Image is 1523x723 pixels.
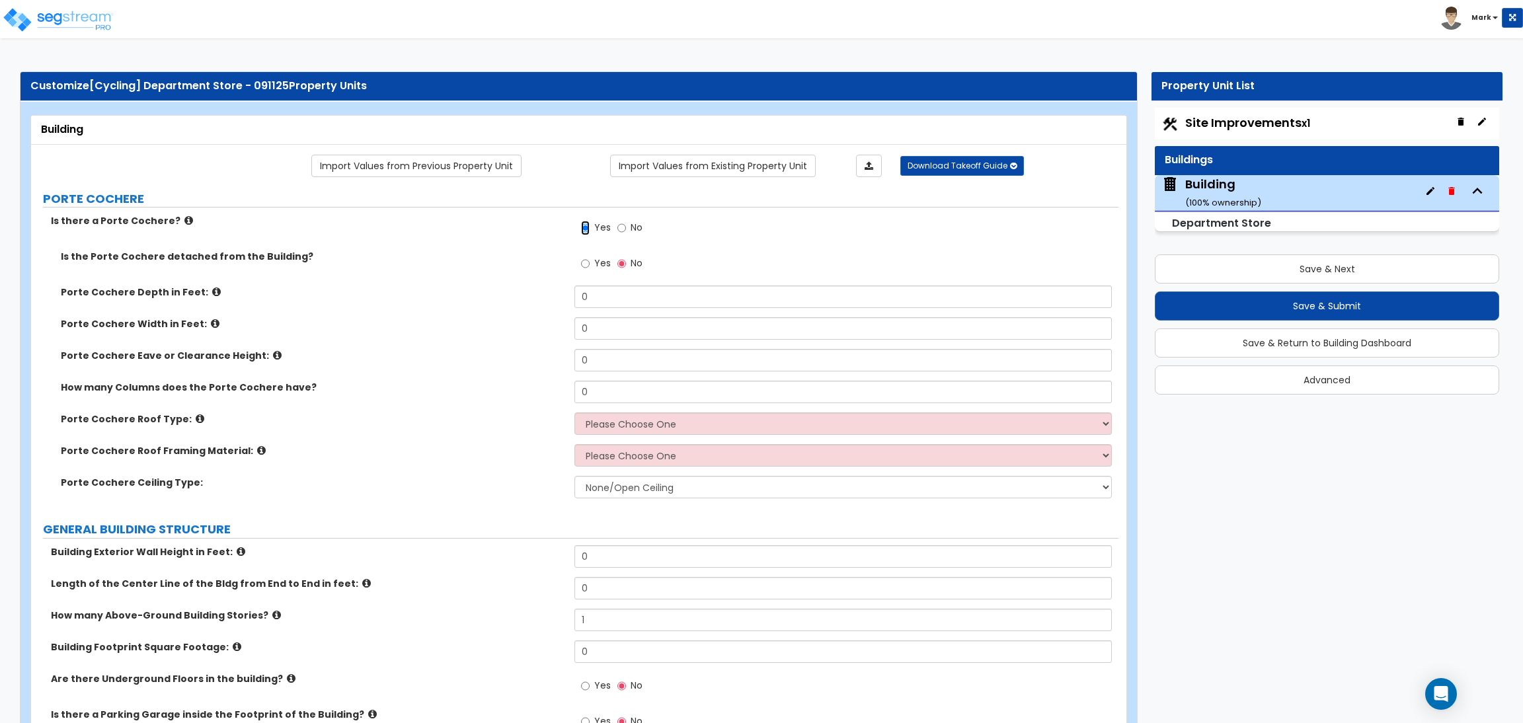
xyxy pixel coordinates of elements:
label: Length of the Center Line of the Bldg from End to End in feet: [51,577,565,590]
label: Porte Cochere Eave or Clearance Height: [61,349,565,362]
img: building.svg [1161,176,1179,193]
img: logo_pro_r.png [2,7,114,33]
input: Yes [581,679,590,693]
i: click for more info! [273,350,282,360]
input: Yes [581,221,590,235]
span: Download Takeoff Guide [908,160,1007,171]
div: Buildings [1165,153,1489,168]
label: Is the Porte Cochere detached from the Building? [61,250,565,263]
a: Import the dynamic attribute values from existing properties. [610,155,816,177]
label: Porte Cochere Depth in Feet: [61,285,565,299]
span: Site Improvements [1185,114,1310,131]
i: click for more info! [257,445,266,455]
label: Building Footprint Square Footage: [51,640,565,654]
i: click for more info! [212,287,221,297]
i: click for more info! [184,215,193,225]
input: No [617,221,626,235]
label: How many Above-Ground Building Stories? [51,609,565,622]
i: click for more info! [233,642,241,652]
span: Yes [594,221,611,234]
button: Save & Return to Building Dashboard [1155,328,1499,358]
span: Yes [594,679,611,692]
label: Is there a Parking Garage inside the Footprint of the Building? [51,708,565,721]
div: Building [1185,176,1261,209]
i: click for more info! [287,673,295,683]
span: Yes [594,256,611,270]
button: Save & Submit [1155,291,1499,321]
span: No [631,221,643,234]
i: click for more info! [237,547,245,556]
small: Department Store [1172,215,1271,231]
label: How many Columns does the Porte Cochere have? [61,381,565,394]
label: Is there a Porte Cochere? [51,214,565,227]
small: x1 [1302,116,1310,130]
span: Building [1161,176,1261,209]
label: Porte Cochere Width in Feet: [61,317,565,330]
img: Construction.png [1161,116,1179,133]
button: Advanced [1155,365,1499,395]
div: Building [41,122,1116,137]
label: Porte Cochere Roof Type: [61,412,565,426]
b: Mark [1471,13,1491,22]
label: Building Exterior Wall Height in Feet: [51,545,565,558]
i: click for more info! [211,319,219,328]
i: click for more info! [362,578,371,588]
label: Porte Cochere Ceiling Type: [61,476,565,489]
span: No [631,679,643,692]
div: Property Unit List [1161,79,1493,94]
small: ( 100 % ownership) [1185,196,1261,209]
div: Open Intercom Messenger [1425,678,1457,710]
span: [Cycling] Department Store - 091125 [89,78,289,93]
i: click for more info! [272,610,281,620]
i: click for more info! [368,709,377,719]
label: PORTE COCHERE [43,190,1118,208]
label: Are there Underground Floors in the building? [51,672,565,685]
input: Yes [581,256,590,271]
label: GENERAL BUILDING STRUCTURE [43,521,1118,538]
input: No [617,256,626,271]
a: Import the dynamic attributes value through Excel sheet [856,155,882,177]
a: Import the dynamic attribute values from previous properties. [311,155,522,177]
span: No [631,256,643,270]
div: Customize Property Units [30,79,1127,94]
button: Save & Next [1155,254,1499,284]
input: No [617,679,626,693]
label: Porte Cochere Roof Framing Material: [61,444,565,457]
i: click for more info! [196,414,204,424]
img: avatar.png [1440,7,1463,30]
button: Download Takeoff Guide [900,156,1024,176]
